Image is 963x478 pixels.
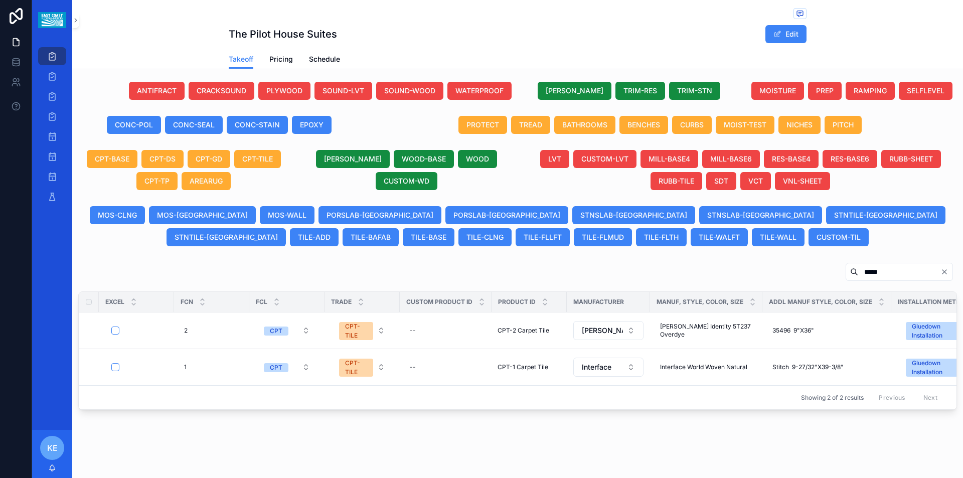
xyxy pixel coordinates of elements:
[182,172,231,190] button: AREARUG
[854,86,887,96] span: RAMPING
[256,322,318,340] button: Select Button
[410,327,416,335] div: --
[184,327,188,335] span: 2
[167,228,286,246] button: STNTILE-[GEOGRAPHIC_DATA]
[816,86,834,96] span: PREP
[940,268,952,276] button: Clear
[384,86,435,96] span: SOUND-WOOD
[659,176,694,186] span: RUBB-TILE
[455,86,504,96] span: WATERPROOF
[582,232,624,242] span: TILE-FLMUD
[768,359,885,375] a: Stitch 9-27/32"X39-3/8"
[255,358,318,377] a: Select Button
[538,82,611,100] button: [PERSON_NAME]
[581,154,628,164] span: CUSTOM-LVT
[466,120,499,130] span: PROTECT
[899,82,952,100] button: SELFLEVEL
[180,359,243,375] a: 1
[716,116,774,134] button: MOIST-TEST
[574,228,632,246] button: TILE-FLMUD
[256,298,267,306] span: FCL
[406,359,486,375] a: --
[331,316,394,345] a: Select Button
[656,318,756,343] a: [PERSON_NAME] Identity 5T237 Overdye
[95,154,129,164] span: CPT-BASE
[196,154,222,164] span: CPT-GD
[292,116,332,134] button: EPOXY
[323,86,364,96] span: SOUND-LVT
[309,54,340,64] span: Schedule
[764,150,819,168] button: RES-BASE4
[809,228,869,246] button: CUSTOM-TIL
[912,322,956,340] div: Gluedown Installation
[376,82,443,100] button: SOUND-WOOD
[331,298,352,306] span: Trade
[699,206,822,224] button: STNSLAB-[GEOGRAPHIC_DATA]
[519,120,542,130] span: TREAD
[751,82,804,100] button: MOISTURE
[706,172,736,190] button: SDT
[546,86,603,96] span: [PERSON_NAME]
[458,228,512,246] button: TILE-CLNG
[702,150,760,168] button: MILL-BASE6
[619,116,668,134] button: BENCHES
[651,172,702,190] button: RUBB-TILE
[573,321,644,340] button: Select Button
[825,116,862,134] button: PITCH
[740,172,771,190] button: VCT
[316,150,390,168] button: [PERSON_NAME]
[266,86,302,96] span: PLYWOOD
[268,210,306,220] span: MOS-WALL
[175,232,278,242] span: STNTILE-[GEOGRAPHIC_DATA]
[833,120,854,130] span: PITCH
[627,120,660,130] span: BENCHES
[540,150,569,168] button: LVT
[765,25,807,43] button: Edit
[677,86,712,96] span: TRIM-STN
[47,442,58,454] span: KE
[331,317,393,344] button: Select Button
[406,323,486,339] a: --
[498,327,561,335] a: CPT-2 Carpet Tile
[548,154,561,164] span: LVT
[38,12,66,28] img: App logo
[269,50,293,70] a: Pricing
[680,120,704,130] span: CURBS
[87,150,137,168] button: CPT-BASE
[189,82,254,100] button: CRACKSOUND
[149,206,256,224] button: MOS-[GEOGRAPHIC_DATA]
[447,82,512,100] button: WATERPROOF
[772,363,844,371] span: Stitch 9-27/32"X39-3/8"
[801,394,864,402] span: Showing 2 of 2 results
[270,327,282,336] div: CPT
[256,358,318,376] button: Select Button
[498,363,561,371] a: CPT-1 Carpet Tile
[173,120,215,130] span: CONC-SEAL
[290,228,339,246] button: TILE-ADD
[783,176,822,186] span: VNL-SHEET
[107,116,161,134] button: CONC-POL
[691,228,748,246] button: TILE-WALFT
[808,82,842,100] button: PREP
[573,357,644,377] a: Select Button
[32,40,72,219] div: scrollable content
[582,326,623,336] span: [PERSON_NAME] Contract
[137,86,177,96] span: ANTIFRACT
[644,232,679,242] span: TILE-FLTH
[714,176,728,186] span: SDT
[707,210,814,220] span: STNSLAB-[GEOGRAPHIC_DATA]
[157,210,248,220] span: MOS-[GEOGRAPHIC_DATA]
[752,228,805,246] button: TILE-WALL
[573,321,644,341] a: Select Button
[660,323,752,339] span: [PERSON_NAME] Identity 5T237 Overdye
[498,327,549,335] span: CPT-2 Carpet Tile
[881,150,941,168] button: RUBB-SHEET
[314,82,372,100] button: SOUND-LVT
[649,154,690,164] span: MILL-BASE4
[772,327,814,335] span: 35496 9"X36"
[458,116,507,134] button: PROTECT
[580,210,687,220] span: STNSLAB-[GEOGRAPHIC_DATA]
[331,354,393,381] button: Select Button
[136,172,178,190] button: CPT-TP
[636,228,687,246] button: TILE-FLTH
